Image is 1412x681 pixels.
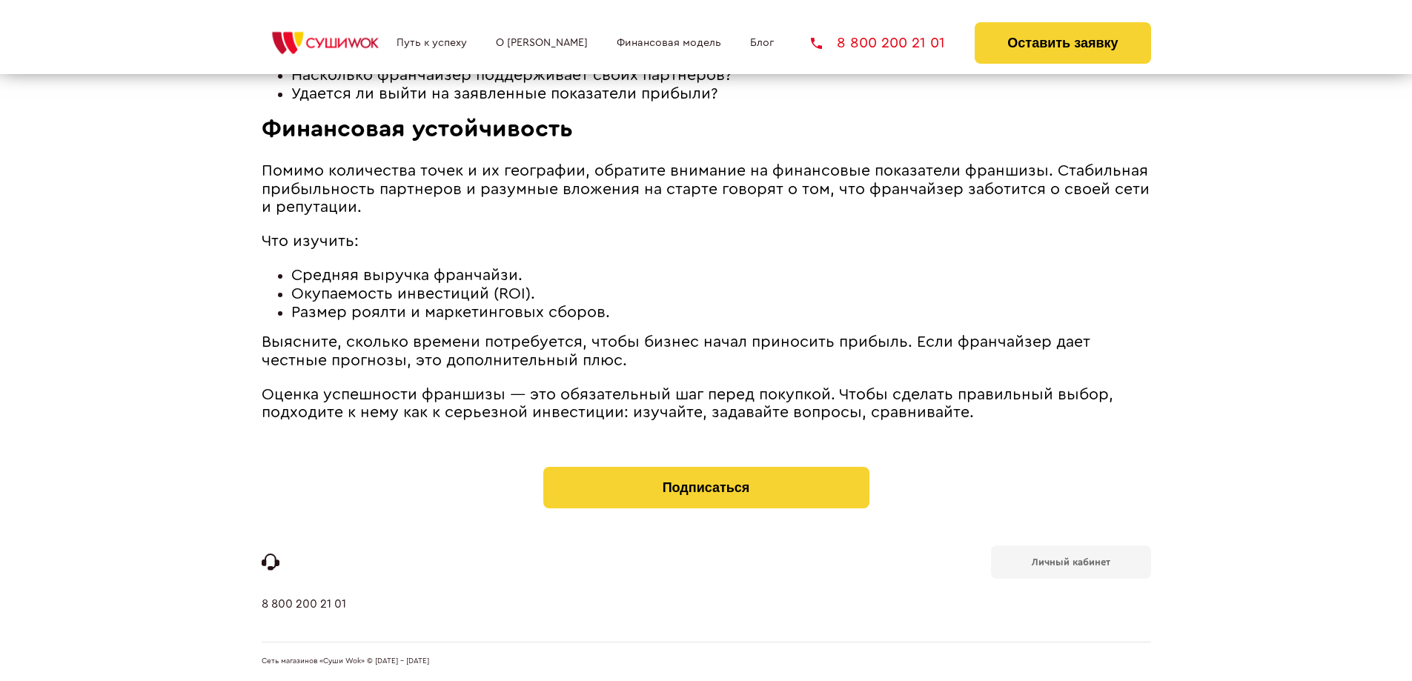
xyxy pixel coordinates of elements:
[1032,557,1110,567] b: Личный кабинет
[291,286,535,302] span: Окупаемость инвестиций (ROI).
[397,37,467,49] a: Путь к успеху
[262,657,429,666] span: Сеть магазинов «Суши Wok» © [DATE] - [DATE]
[991,545,1151,579] a: Личный кабинет
[617,37,721,49] a: Финансовая модель
[262,334,1090,368] span: Выясните, сколько времени потребуется, чтобы бизнес начал приносить прибыль. Если франчайзер дает...
[291,305,610,320] span: Размер роялти и маркетинговых сборов.
[291,268,523,283] span: Средняя выручка франчайзи.
[291,86,718,102] span: Удается ли выйти на заявленные показатели прибыли?
[262,163,1150,215] span: Помимо количества точек и их географии, обратите внимание на финансовые показатели франшизы. Стаб...
[262,597,346,642] a: 8 800 200 21 01
[811,36,945,50] a: 8 800 200 21 01
[262,233,359,249] span: Что изучить:
[750,37,774,49] a: Блог
[262,117,573,141] span: Финансовая устойчивость
[543,467,869,508] button: Подписаться
[975,22,1150,64] button: Оставить заявку
[262,387,1113,421] span: Оценка успешности франшизы — это обязательный шаг перед покупкой. Чтобы сделать правильный выбор,...
[837,36,945,50] span: 8 800 200 21 01
[496,37,588,49] a: О [PERSON_NAME]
